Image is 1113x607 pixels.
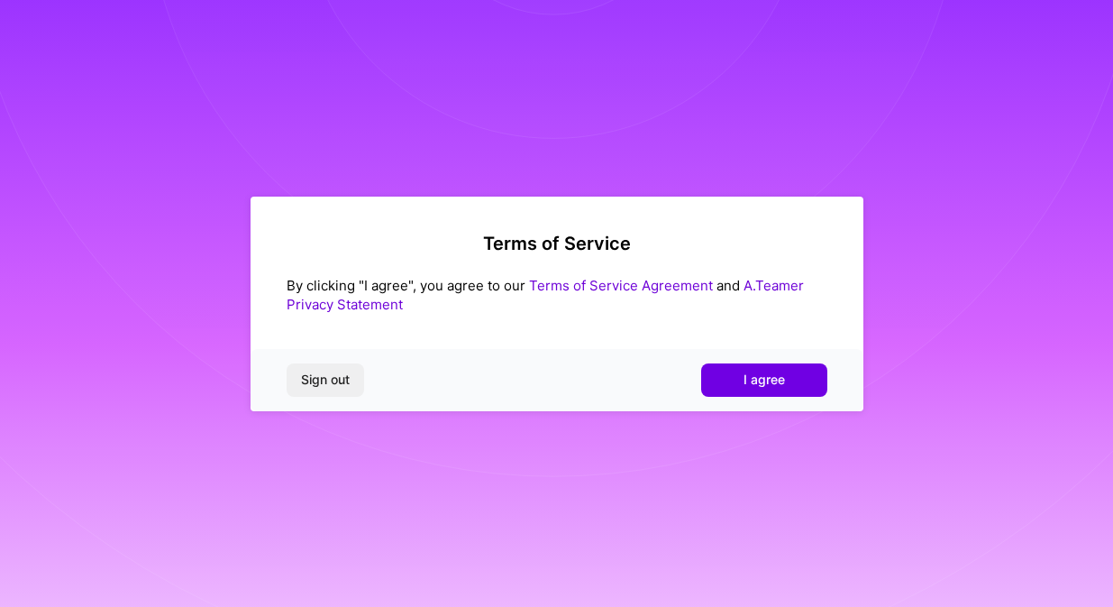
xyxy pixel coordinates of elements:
[287,363,364,396] button: Sign out
[301,371,350,389] span: Sign out
[744,371,785,389] span: I agree
[529,277,713,294] a: Terms of Service Agreement
[287,233,827,254] h2: Terms of Service
[701,363,827,396] button: I agree
[287,276,827,314] div: By clicking "I agree", you agree to our and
